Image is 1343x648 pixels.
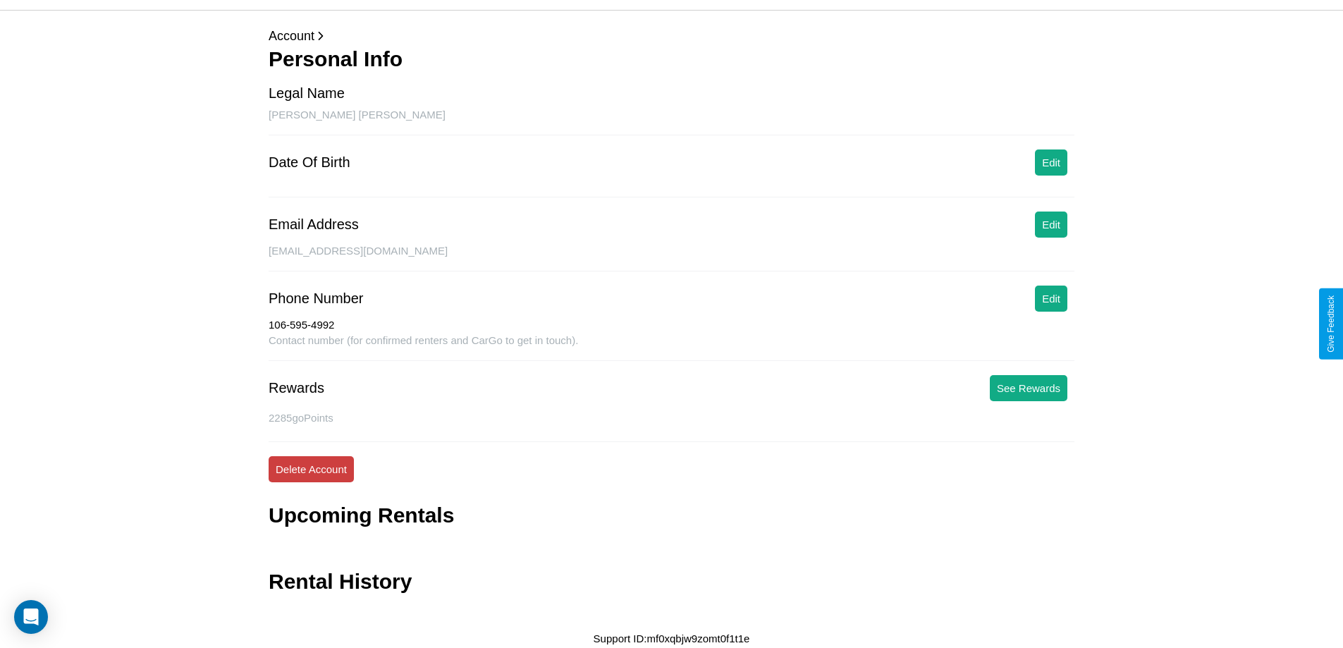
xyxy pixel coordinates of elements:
[269,456,354,482] button: Delete Account
[1326,295,1336,353] div: Give Feedback
[269,380,324,396] div: Rewards
[1035,212,1067,238] button: Edit
[269,291,364,307] div: Phone Number
[594,629,750,648] p: Support ID: mf0xqbjw9zomt0f1t1e
[14,600,48,634] div: Open Intercom Messenger
[269,216,359,233] div: Email Address
[1035,286,1067,312] button: Edit
[269,319,1074,334] div: 106-595-4992
[269,47,1074,71] h3: Personal Info
[269,154,350,171] div: Date Of Birth
[990,375,1067,401] button: See Rewards
[269,334,1074,361] div: Contact number (for confirmed renters and CarGo to get in touch).
[269,570,412,594] h3: Rental History
[1035,149,1067,176] button: Edit
[269,85,345,102] div: Legal Name
[269,109,1074,135] div: [PERSON_NAME] [PERSON_NAME]
[269,25,1074,47] p: Account
[269,503,454,527] h3: Upcoming Rentals
[269,408,1074,427] p: 2285 goPoints
[269,245,1074,271] div: [EMAIL_ADDRESS][DOMAIN_NAME]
